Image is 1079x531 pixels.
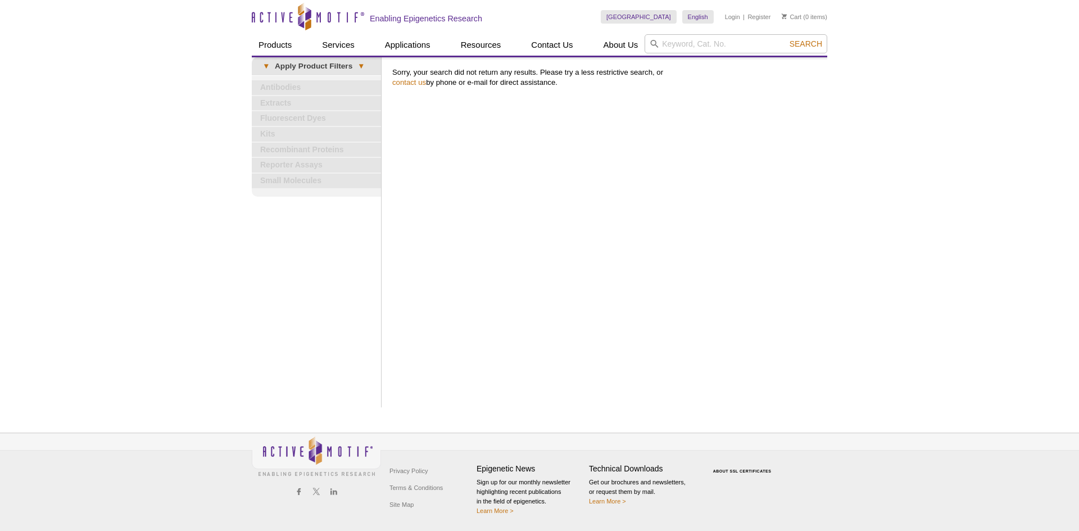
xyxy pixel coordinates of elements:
[782,13,787,19] img: Your Cart
[790,39,822,48] span: Search
[252,57,381,75] a: ▾Apply Product Filters▾
[252,127,381,142] a: Kits
[701,453,786,478] table: Click to Verify - This site chose Symantec SSL for secure e-commerce and confidential communicati...
[352,61,370,71] span: ▾
[252,143,381,157] a: Recombinant Proteins
[252,174,381,188] a: Small Molecules
[597,34,645,56] a: About Us
[378,34,437,56] a: Applications
[252,96,381,111] a: Extracts
[786,39,826,49] button: Search
[257,61,275,71] span: ▾
[477,507,514,514] a: Learn More >
[589,464,696,474] h4: Technical Downloads
[589,478,696,506] p: Get our brochures and newsletters, or request them by mail.
[387,496,416,513] a: Site Map
[252,80,381,95] a: Antibodies
[782,10,827,24] li: (0 items)
[392,67,822,88] p: Sorry, your search did not return any results. Please try a less restrictive search, or by phone ...
[713,469,772,473] a: ABOUT SSL CERTIFICATES
[682,10,714,24] a: English
[454,34,508,56] a: Resources
[252,433,381,479] img: Active Motif,
[524,34,579,56] a: Contact Us
[601,10,677,24] a: [GEOGRAPHIC_DATA]
[252,111,381,126] a: Fluorescent Dyes
[370,13,482,24] h2: Enabling Epigenetics Research
[315,34,361,56] a: Services
[387,479,446,496] a: Terms & Conditions
[645,34,827,53] input: Keyword, Cat. No.
[743,10,745,24] li: |
[252,34,298,56] a: Products
[477,464,583,474] h4: Epigenetic News
[477,478,583,516] p: Sign up for our monthly newsletter highlighting recent publications in the field of epigenetics.
[782,13,801,21] a: Cart
[747,13,770,21] a: Register
[725,13,740,21] a: Login
[387,462,430,479] a: Privacy Policy
[392,78,426,87] a: contact us
[589,498,626,505] a: Learn More >
[252,158,381,173] a: Reporter Assays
